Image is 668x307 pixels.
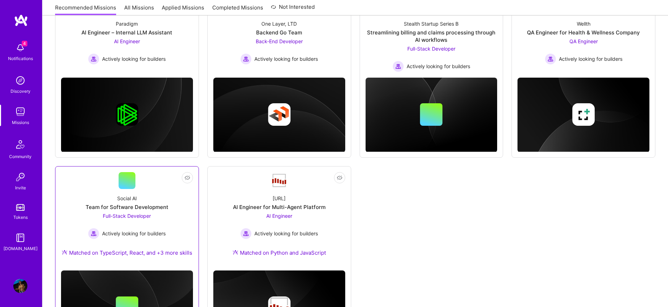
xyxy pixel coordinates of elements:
span: Back-End Developer [256,38,303,44]
div: Missions [12,119,29,126]
span: Actively looking for builders [559,55,622,63]
div: Community [9,153,32,160]
img: discovery [13,73,27,87]
span: Actively looking for builders [254,55,318,63]
span: Full-Stack Developer [103,213,151,219]
span: 4 [22,41,27,46]
a: Not Interested [271,3,315,15]
span: Actively looking for builders [407,63,470,70]
span: AI Engineer [114,38,140,44]
img: cover [213,78,345,152]
div: Streamlining billing and claims processing through AI workflows [366,29,497,44]
img: cover [61,78,193,152]
img: Invite [13,170,27,184]
div: Stealth Startup Series B [404,20,459,27]
div: QA Engineer for Health & Wellness Company [527,29,640,36]
img: Actively looking for builders [88,228,99,239]
img: Ateam Purple Icon [62,249,67,255]
div: Wellth [577,20,590,27]
div: Matched on Python and JavaScript [233,249,326,256]
a: Completed Missions [212,4,263,15]
img: Ateam Purple Icon [233,249,238,255]
img: cover [517,78,649,152]
a: Social AITeam for Software DevelopmentFull-Stack Developer Actively looking for buildersActively ... [61,172,193,265]
span: AI Engineer [266,213,292,219]
img: Actively looking for builders [545,53,556,65]
div: Matched on TypeScript, React, and +3 more skills [62,249,192,256]
div: AI Engineer – Internal LLM Assistant [81,29,172,36]
div: Social AI [117,195,137,202]
div: Tokens [13,214,28,221]
img: Company logo [116,103,138,126]
img: bell [13,41,27,55]
div: One Layer, LTD [261,20,297,27]
div: Discovery [11,87,31,95]
div: Backend Go Team [256,29,302,36]
img: logo [14,14,28,27]
div: [URL] [273,195,286,202]
a: All Missions [124,4,154,15]
div: [DOMAIN_NAME] [4,245,38,252]
img: cover [366,78,497,152]
span: Actively looking for builders [102,230,166,237]
a: Applied Missions [162,4,204,15]
span: QA Engineer [569,38,598,44]
img: Actively looking for builders [240,228,252,239]
div: AI Engineer for Multi-Agent Platform [233,203,326,211]
span: Actively looking for builders [254,230,318,237]
img: tokens [16,204,25,211]
img: Actively looking for builders [393,61,404,72]
a: User Avatar [12,279,29,293]
img: teamwork [13,105,27,119]
a: Company Logo[URL]AI Engineer for Multi-Agent PlatformAI Engineer Actively looking for buildersAct... [213,172,345,265]
a: Recommended Missions [55,4,116,15]
div: Paradigm [116,20,138,27]
img: Company logo [572,103,595,126]
span: Actively looking for builders [102,55,166,63]
img: guide book [13,231,27,245]
div: Invite [15,184,26,191]
img: Company Logo [271,173,288,188]
div: Notifications [8,55,33,62]
div: Team for Software Development [86,203,168,211]
span: Full-Stack Developer [407,46,455,52]
img: User Avatar [13,279,27,293]
i: icon EyeClosed [337,175,342,181]
img: Actively looking for builders [240,53,252,65]
img: Actively looking for builders [88,53,99,65]
img: Community [12,136,29,153]
i: icon EyeClosed [185,175,190,181]
img: Company logo [268,103,290,126]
